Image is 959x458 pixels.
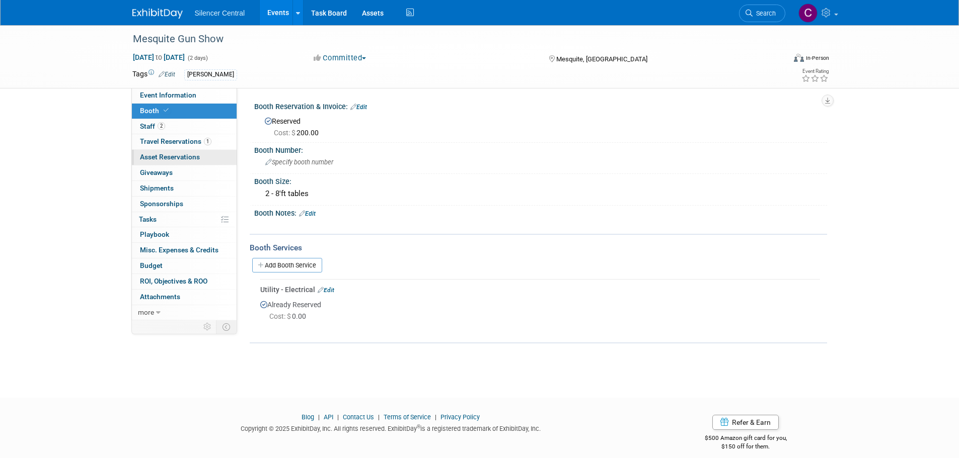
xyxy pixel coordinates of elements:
div: Event Rating [801,69,829,74]
div: In-Person [805,54,829,62]
a: API [324,413,333,421]
span: Mesquite, [GEOGRAPHIC_DATA] [556,55,647,63]
i: Booth reservation complete [164,108,169,113]
a: Terms of Service [384,413,431,421]
a: Sponsorships [132,197,237,212]
span: Playbook [140,230,169,238]
a: Travel Reservations1 [132,134,237,149]
a: Playbook [132,227,237,242]
span: Budget [140,261,163,269]
a: Edit [318,287,334,294]
td: Tags [132,69,175,80]
a: Shipments [132,181,237,196]
a: Edit [299,210,316,217]
span: 2 [158,122,165,130]
div: Booth Number: [254,143,827,155]
span: Tasks [139,215,157,223]
img: Cade Cox [798,4,818,23]
td: Personalize Event Tab Strip [199,320,216,333]
span: 0.00 [269,312,310,320]
span: 1 [204,138,211,145]
div: [PERSON_NAME] [184,69,237,80]
span: Specify booth number [265,158,333,166]
span: Sponsorships [140,200,183,208]
a: more [132,305,237,320]
a: ROI, Objectives & ROO [132,274,237,289]
span: Asset Reservations [140,153,200,161]
span: Attachments [140,293,180,301]
span: Silencer Central [195,9,245,17]
span: | [432,413,439,421]
div: Copyright © 2025 ExhibitDay, Inc. All rights reserved. ExhibitDay is a registered trademark of Ex... [132,422,650,433]
a: Edit [159,71,175,78]
a: Search [739,5,785,22]
a: Giveaways [132,165,237,180]
span: Giveaways [140,168,173,176]
span: Booth [140,107,171,115]
span: Event Information [140,91,196,99]
img: Format-Inperson.png [794,54,804,62]
span: more [138,308,154,316]
a: Privacy Policy [440,413,480,421]
div: Booth Notes: [254,206,827,219]
span: ROI, Objectives & ROO [140,277,207,285]
img: ExhibitDay [132,9,183,19]
span: (2 days) [187,55,208,61]
div: Booth Services [250,242,827,253]
span: | [376,413,382,421]
a: Refer & Earn [712,415,779,430]
a: Add Booth Service [252,258,322,272]
span: Search [753,10,776,17]
div: Reserved [262,114,820,138]
div: Already Reserved [260,295,820,330]
a: Misc. Expenses & Credits [132,243,237,258]
span: [DATE] [DATE] [132,53,185,62]
span: to [154,53,164,61]
div: $500 Amazon gift card for you, [665,427,827,450]
button: Committed [310,53,370,63]
a: Blog [302,413,314,421]
a: Contact Us [343,413,374,421]
span: Shipments [140,184,174,192]
span: | [335,413,341,421]
div: Booth Reservation & Invoice: [254,99,827,112]
a: Event Information [132,88,237,103]
span: 200.00 [274,129,323,137]
div: Event Format [726,52,830,67]
div: Mesquite Gun Show [129,30,770,48]
div: $150 off for them. [665,442,827,451]
sup: ® [417,424,420,429]
a: Staff2 [132,119,237,134]
span: Travel Reservations [140,137,211,145]
td: Toggle Event Tabs [216,320,237,333]
a: Edit [350,104,367,111]
a: Tasks [132,212,237,227]
span: Staff [140,122,165,130]
a: Attachments [132,290,237,305]
div: 2 - 8'ft tables [262,186,820,202]
a: Booth [132,104,237,119]
span: | [316,413,322,421]
span: Misc. Expenses & Credits [140,246,218,254]
div: Booth Size: [254,174,827,187]
span: Cost: $ [274,129,297,137]
div: Utility - Electrical [260,285,820,295]
a: Asset Reservations [132,150,237,165]
a: Budget [132,258,237,273]
span: Cost: $ [269,312,292,320]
